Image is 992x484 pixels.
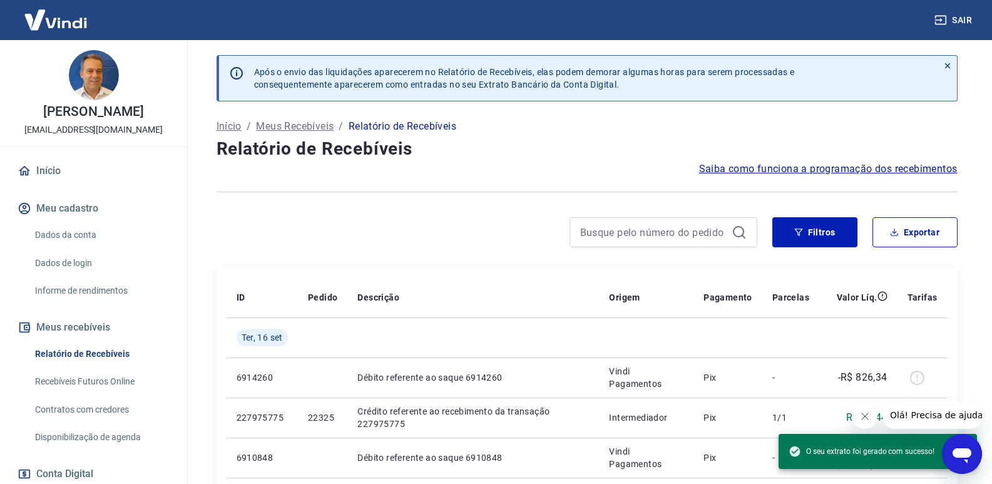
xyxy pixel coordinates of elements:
p: Vindi Pagamentos [609,445,683,470]
a: Disponibilização de agenda [30,425,172,450]
p: Relatório de Recebíveis [349,119,456,134]
p: 22325 [308,411,337,424]
p: 227975775 [237,411,288,424]
p: 6910848 [237,451,288,464]
p: Pedido [308,291,337,304]
p: Origem [609,291,640,304]
input: Busque pelo número do pedido [580,223,727,242]
img: Vindi [15,1,96,39]
p: Vindi Pagamentos [609,365,683,390]
a: Contratos com credores [30,397,172,423]
button: Meus recebíveis [15,314,172,341]
p: Débito referente ao saque 6914260 [357,371,589,384]
p: Crédito referente ao recebimento da transação 227975775 [357,405,589,430]
a: Dados de login [30,250,172,276]
p: Tarifas [908,291,938,304]
span: O seu extrato foi gerado com sucesso! [789,445,934,458]
p: Débito referente ao saque 6910848 [357,451,589,464]
p: - [772,451,809,464]
button: Exportar [872,217,958,247]
button: Meu cadastro [15,195,172,222]
a: Recebíveis Futuros Online [30,369,172,394]
a: Saiba como funciona a programação dos recebimentos [699,162,958,177]
p: - [772,371,809,384]
a: Relatório de Recebíveis [30,341,172,367]
h4: Relatório de Recebíveis [217,136,958,162]
p: Intermediador [609,411,683,424]
a: Início [217,119,242,134]
iframe: Mensagem da empresa [882,401,982,429]
p: R$ 31,44 [846,410,887,425]
p: Pix [703,411,752,424]
span: Olá! Precisa de ajuda? [8,9,105,19]
img: 7e1ecb7b-0245-4c62-890a-4b6c5128be74.jpeg [69,50,119,100]
a: Dados da conta [30,222,172,248]
p: Pix [703,371,752,384]
p: ID [237,291,245,304]
p: Valor Líq. [837,291,877,304]
a: Meus Recebíveis [256,119,334,134]
p: [EMAIL_ADDRESS][DOMAIN_NAME] [24,123,163,136]
p: Parcelas [772,291,809,304]
p: Pix [703,451,752,464]
p: [PERSON_NAME] [43,105,143,118]
p: Pagamento [703,291,752,304]
p: / [339,119,343,134]
p: / [247,119,251,134]
iframe: Fechar mensagem [852,404,877,429]
p: 6914260 [237,371,288,384]
a: Início [15,157,172,185]
button: Sair [932,9,977,32]
p: 1/1 [772,411,809,424]
a: Informe de rendimentos [30,278,172,304]
iframe: Botão para abrir a janela de mensagens [942,434,982,474]
p: Descrição [357,291,399,304]
p: -R$ 826,34 [838,370,887,385]
span: Ter, 16 set [242,331,283,344]
button: Filtros [772,217,857,247]
p: Após o envio das liquidações aparecerem no Relatório de Recebíveis, elas podem demorar algumas ho... [254,66,795,91]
